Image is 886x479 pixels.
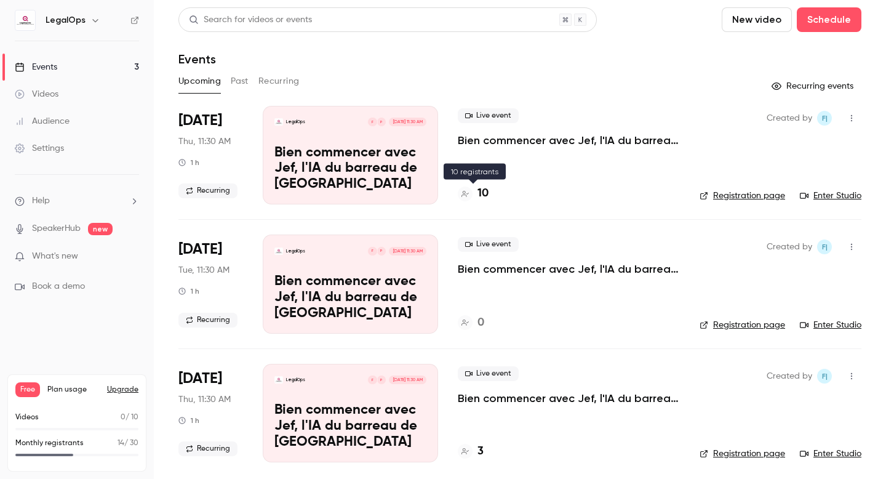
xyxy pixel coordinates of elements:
div: 1 h [178,286,199,296]
a: Bien commencer avec Jef, l'IA du barreau de [GEOGRAPHIC_DATA] [458,133,680,148]
a: 10 [458,185,489,202]
p: LegalOps [286,119,305,125]
div: Oct 16 Thu, 11:30 AM (Europe/Madrid) [178,106,243,204]
p: Monthly registrants [15,438,84,449]
a: Enter Studio [800,190,861,202]
div: Oct 30 Thu, 11:30 AM (Europe/Madrid) [178,364,243,462]
a: Enter Studio [800,319,861,331]
div: P [377,246,386,256]
span: [DATE] [178,239,222,259]
button: Upcoming [178,71,221,91]
span: Thu, 11:30 AM [178,393,231,406]
span: [DATE] [178,111,222,131]
button: Recurring events [766,76,861,96]
div: Videos [15,88,58,100]
a: 0 [458,315,484,331]
div: Audience [15,115,70,127]
span: Live event [458,108,519,123]
span: Free [15,382,40,397]
h6: LegalOps [46,14,86,26]
img: Bien commencer avec Jef, l'IA du barreau de Bruxelles [274,118,283,126]
span: Frédéric | LegalOps [817,111,832,126]
button: Recurring [258,71,300,91]
span: Tue, 11:30 AM [178,264,229,276]
a: Bien commencer avec Jef, l'IA du barreau de BruxellesLegalOpsPF[DATE] 11:30 AMBien commencer avec... [263,364,438,462]
span: Plan usage [47,385,100,395]
img: Bien commencer avec Jef, l'IA du barreau de Bruxelles [274,376,283,384]
a: Bien commencer avec Jef, l'IA du barreau de BruxellesLegalOpsPF[DATE] 11:30 AMBien commencer avec... [263,235,438,333]
span: [DATE] 11:30 AM [389,118,426,126]
a: 3 [458,443,484,460]
h4: 3 [477,443,484,460]
p: Videos [15,412,39,423]
div: Search for videos or events [189,14,312,26]
p: Bien commencer avec Jef, l'IA du barreau de [GEOGRAPHIC_DATA] [274,403,426,450]
span: Created by [767,111,812,126]
span: What's new [32,250,78,263]
p: Bien commencer avec Jef, l'IA du barreau de [GEOGRAPHIC_DATA] [274,274,426,321]
span: Book a demo [32,280,85,293]
div: Settings [15,142,64,155]
span: Created by [767,369,812,384]
p: LegalOps [286,377,305,383]
p: LegalOps [286,248,305,254]
span: F| [822,369,828,384]
button: Past [231,71,249,91]
div: Oct 21 Tue, 11:30 AM (Europe/Madrid) [178,235,243,333]
h4: 10 [477,185,489,202]
span: Recurring [178,313,237,328]
span: [DATE] 11:30 AM [389,376,426,384]
p: Bien commencer avec Jef, l'IA du barreau de [GEOGRAPHIC_DATA] [274,145,426,193]
h1: Events [178,52,216,66]
button: Schedule [797,7,861,32]
button: Upgrade [107,385,138,395]
a: Registration page [700,190,785,202]
span: Created by [767,239,812,254]
img: Bien commencer avec Jef, l'IA du barreau de Bruxelles [274,247,283,256]
span: new [88,223,113,235]
p: / 10 [121,412,138,423]
img: LegalOps [15,10,35,30]
a: Enter Studio [800,448,861,460]
li: help-dropdown-opener [15,195,139,207]
span: Recurring [178,441,237,456]
div: 1 h [178,158,199,167]
p: / 30 [118,438,138,449]
span: 14 [118,440,124,447]
span: Frédéric | LegalOps [817,239,832,254]
div: F [367,117,377,127]
span: [DATE] [178,369,222,388]
button: New video [722,7,792,32]
div: F [367,246,377,256]
a: Bien commencer avec Jef, l'IA du barreau de [GEOGRAPHIC_DATA] [458,391,680,406]
span: Thu, 11:30 AM [178,135,231,148]
span: Recurring [178,183,237,198]
span: Help [32,195,50,207]
span: F| [822,239,828,254]
a: SpeakerHub [32,222,81,235]
a: Bien commencer avec Jef, l'IA du barreau de [GEOGRAPHIC_DATA] [458,262,680,276]
span: Live event [458,237,519,252]
div: P [377,117,386,127]
span: 0 [121,414,126,421]
a: Bien commencer avec Jef, l'IA du barreau de BruxellesLegalOpsPF[DATE] 11:30 AMBien commencer avec... [263,106,438,204]
span: Frédéric | LegalOps [817,369,832,384]
div: Events [15,61,57,73]
span: F| [822,111,828,126]
a: Registration page [700,448,785,460]
div: F [367,375,377,385]
div: 1 h [178,416,199,425]
div: P [377,375,386,385]
span: [DATE] 11:30 AM [389,247,426,256]
a: Registration page [700,319,785,331]
span: Live event [458,366,519,381]
h4: 0 [477,315,484,331]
